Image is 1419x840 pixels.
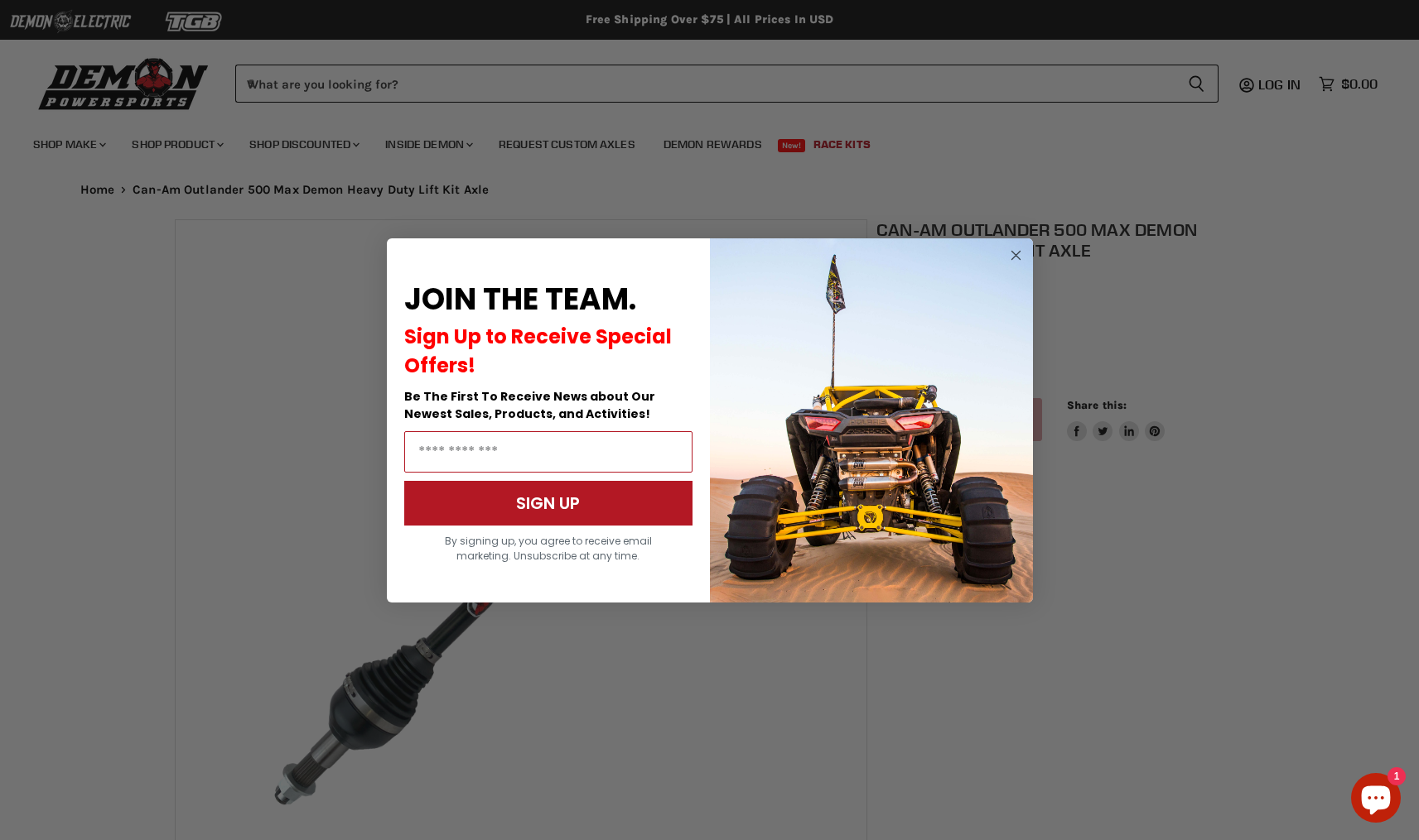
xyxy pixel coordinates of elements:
span: By signing up, you agree to receive email marketing. Unsubscribe at any time. [445,534,652,563]
inbox-online-store-chat: Shopify online store chat [1346,773,1406,827]
span: Be The First To Receive News about Our Newest Sales, Products, and Activities! [404,388,655,422]
button: SIGN UP [404,481,693,526]
img: a9095488-b6e7-41ba-879d-588abfab540b.jpeg [710,238,1033,602]
span: JOIN THE TEAM. [404,278,636,320]
button: Close dialog [1006,245,1026,266]
input: Email Address [404,431,693,473]
span: Sign Up to Receive Special Offers! [404,323,672,379]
